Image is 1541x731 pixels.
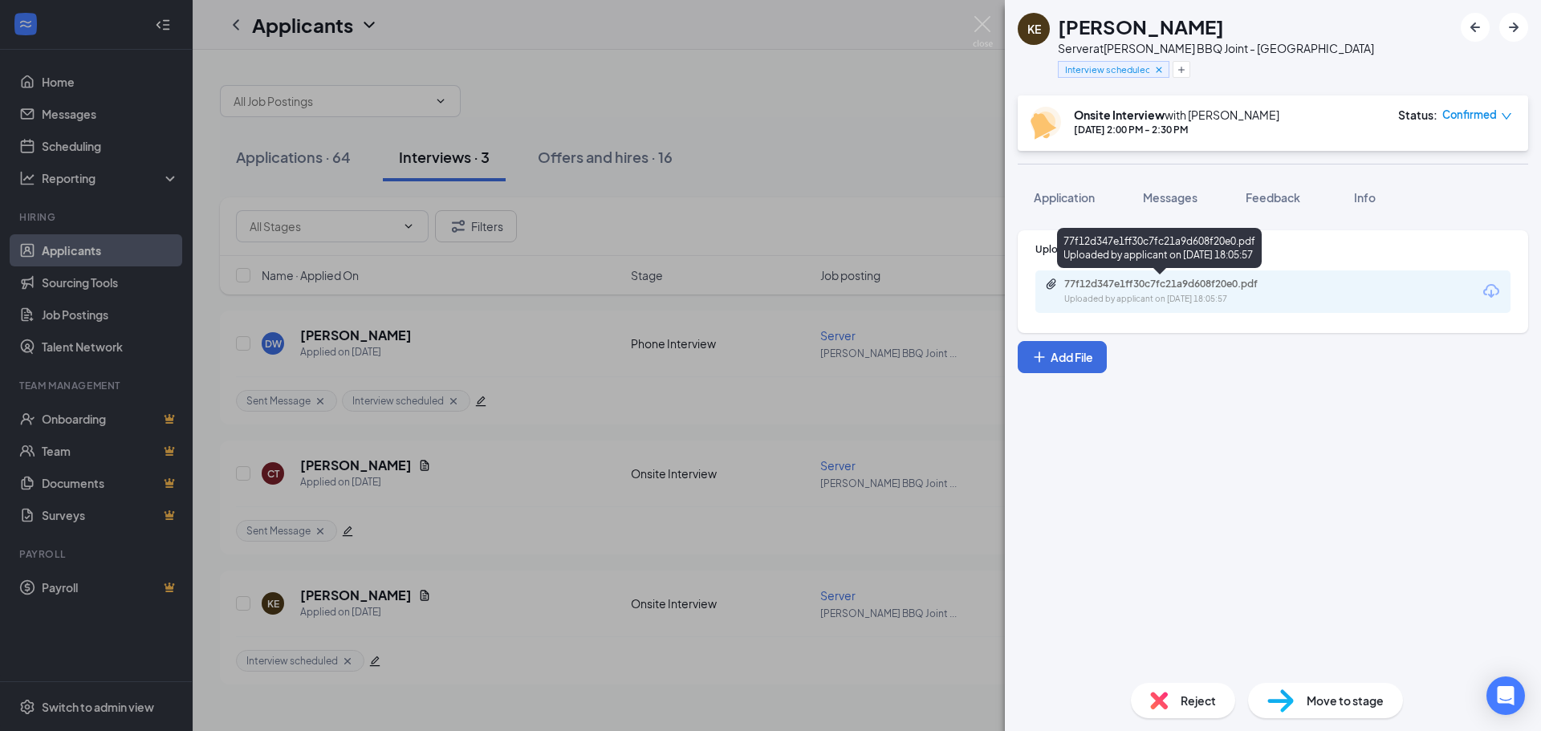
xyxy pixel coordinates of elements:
svg: ArrowRight [1504,18,1523,37]
div: Upload Resume [1035,242,1511,256]
a: Paperclip77f12d347e1ff30c7fc21a9d608f20e0.pdfUploaded by applicant on [DATE] 18:05:57 [1045,278,1305,306]
div: 77f12d347e1ff30c7fc21a9d608f20e0.pdf [1064,278,1289,290]
button: ArrowLeftNew [1461,13,1490,42]
span: Messages [1143,190,1197,205]
svg: ArrowLeftNew [1466,18,1485,37]
div: with [PERSON_NAME] [1074,107,1279,123]
svg: Plus [1031,349,1047,365]
span: down [1501,111,1512,122]
div: Uploaded by applicant on [DATE] 18:05:57 [1064,293,1305,306]
span: Confirmed [1442,107,1497,123]
button: Add FilePlus [1018,341,1107,373]
div: [DATE] 2:00 PM - 2:30 PM [1074,123,1279,136]
h1: [PERSON_NAME] [1058,13,1224,40]
span: Feedback [1246,190,1300,205]
div: Server at [PERSON_NAME] BBQ Joint - [GEOGRAPHIC_DATA] [1058,40,1374,56]
span: Move to stage [1307,692,1384,709]
svg: Cross [1153,64,1165,75]
span: Application [1034,190,1095,205]
div: Open Intercom Messenger [1486,676,1525,715]
span: Interview scheduled [1065,63,1149,76]
span: Info [1354,190,1376,205]
svg: Paperclip [1045,278,1058,290]
svg: Download [1482,282,1501,301]
div: 77f12d347e1ff30c7fc21a9d608f20e0.pdf Uploaded by applicant on [DATE] 18:05:57 [1057,228,1262,268]
div: KE [1027,21,1041,37]
b: Onsite Interview [1074,108,1165,122]
button: ArrowRight [1499,13,1528,42]
svg: Plus [1177,65,1186,75]
div: Status : [1398,107,1437,123]
button: Plus [1173,61,1190,78]
span: Reject [1181,692,1216,709]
